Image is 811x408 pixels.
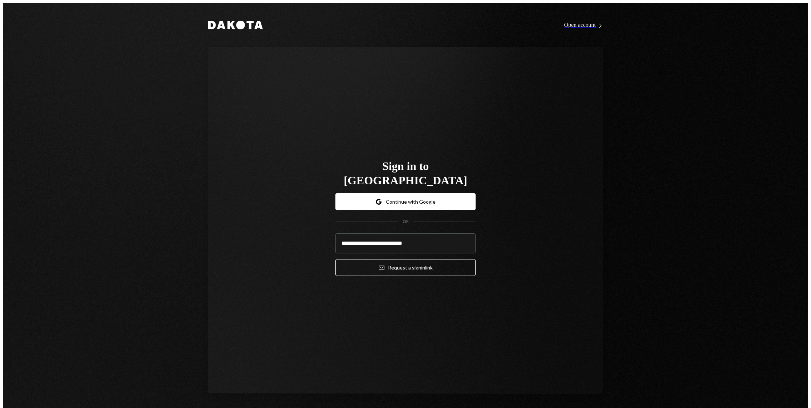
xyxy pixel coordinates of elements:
[335,159,476,188] h1: Sign in to [GEOGRAPHIC_DATA]
[335,193,476,210] button: Continue with Google
[403,219,409,225] div: OR
[564,22,603,29] div: Open account
[335,259,476,276] button: Request a signinlink
[564,21,603,29] a: Open account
